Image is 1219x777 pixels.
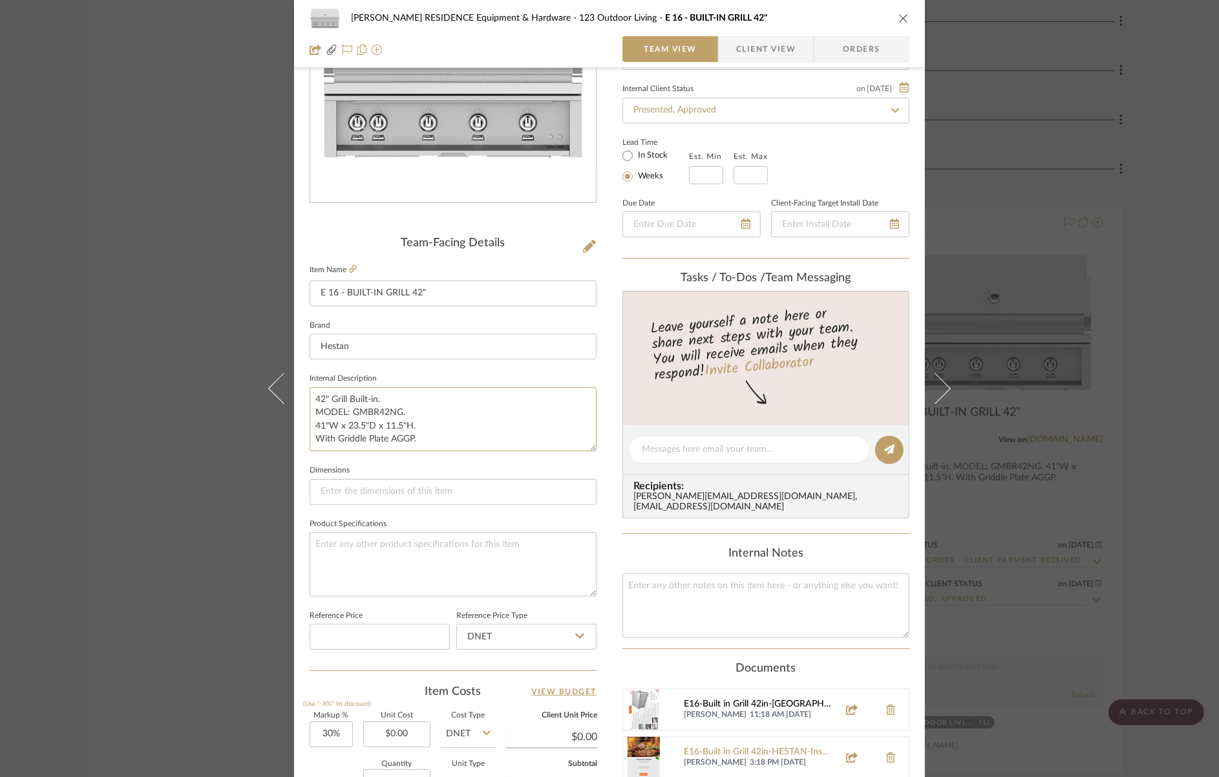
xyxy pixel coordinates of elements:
input: Enter Brand [310,334,597,359]
label: Product Specifications [310,521,387,527]
div: Team-Facing Details [310,237,597,251]
div: Leave yourself a note here or share next steps with your team. You will receive emails when they ... [621,300,911,387]
input: Enter the dimensions of this item [310,479,597,505]
a: E16-Built in Grill 42in-[GEOGRAPHIC_DATA]pdf [684,699,831,710]
label: Est. Max [734,152,768,161]
label: Client-Facing Target Install Date [771,200,878,207]
div: Item Costs [310,684,597,699]
span: Recipients: [633,480,904,492]
span: 11:18 AM [DATE] [750,710,831,720]
div: Internal Notes [622,547,909,561]
input: Enter Install Date [771,211,909,237]
input: Enter Due Date [622,211,761,237]
img: E16-Built in Grill 42in-HESTAN.pdf [623,689,664,730]
span: [PERSON_NAME] RESIDENCE Equipment & Hardware [351,14,579,23]
label: Subtotal [506,761,597,767]
a: E16-Built in Grill 42in-HESTAN-Install.pdf [684,747,831,758]
label: Due Date [622,200,655,207]
label: Brand [310,323,330,329]
label: Dimensions [310,467,350,474]
span: 3:18 PM [DATE] [750,758,831,768]
span: [PERSON_NAME] [684,758,747,768]
span: Team View [644,36,697,62]
div: Internal Client Status [622,86,694,92]
label: Reference Price Type [456,613,527,619]
span: Tasks / To-Dos / [681,272,766,284]
a: View Budget [532,684,597,699]
label: Weeks [635,171,663,182]
span: 123 Outdoor Living [579,14,665,23]
a: Invite Collaborator [704,350,814,383]
span: Orders [829,36,895,62]
span: [PERSON_NAME] [684,710,747,720]
div: team Messaging [622,271,909,286]
label: In Stock [635,150,668,162]
label: Internal Description [310,376,377,382]
div: [PERSON_NAME][EMAIL_ADDRESS][DOMAIN_NAME] , [EMAIL_ADDRESS][DOMAIN_NAME] [633,492,904,513]
span: Client View [736,36,796,62]
label: Unit Type [441,761,496,767]
span: E 16 - BUILT-IN GRILL 42" [665,14,768,23]
label: Reference Price [310,613,363,619]
label: Cost Type [441,712,496,719]
label: Unit Cost [363,712,430,719]
label: Lead Time [622,136,689,148]
label: Markup % [310,712,353,719]
label: Client Unit Price [506,712,597,719]
div: Documents [622,662,909,676]
button: close [898,12,909,24]
input: Type to Search… [622,98,909,123]
mat-radio-group: Select item type [622,148,689,184]
span: on [856,85,865,92]
label: Item Name [310,264,357,275]
span: [DATE] [865,84,893,93]
img: 662f727a-72ae-4092-acf4-b21508b46e96_48x40.jpg [310,5,341,31]
label: Quantity [363,761,430,767]
label: Est. Min [689,152,722,161]
input: Enter Item Name [310,281,597,306]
